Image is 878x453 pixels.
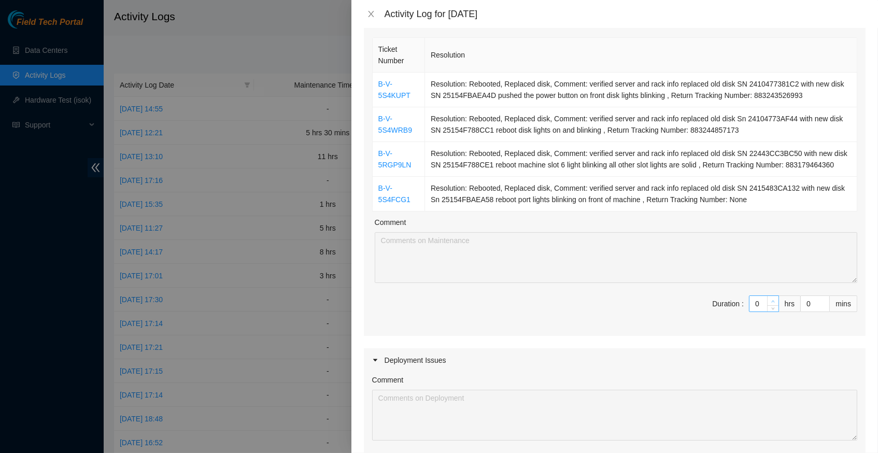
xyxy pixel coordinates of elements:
label: Comment [372,374,404,386]
td: Resolution: Rebooted, Replaced disk, Comment: verified server and rack info replaced old disk SN ... [425,177,857,211]
label: Comment [375,217,406,228]
a: B-V-5RGP9LN [378,149,412,169]
div: mins [830,295,857,312]
span: down [770,306,776,312]
span: caret-right [372,357,378,363]
button: Close [364,9,378,19]
span: close [367,10,375,18]
textarea: Comment [375,232,857,283]
span: Increase Value [767,296,778,305]
span: Decrease Value [818,304,829,312]
span: Decrease Value [767,305,778,312]
td: Resolution: Rebooted, Replaced disk, Comment: verified server and rack info replaced old disk SN ... [425,73,857,107]
a: B-V-5S4KUPT [378,80,410,100]
a: B-V-5S4FCG1 [378,184,410,204]
div: hrs [779,295,801,312]
td: Resolution: Rebooted, Replaced disk, Comment: verified server and rack info replaced old disk SN ... [425,142,857,177]
td: Resolution: Rebooted, Replaced disk, Comment: verified server and rack info replaced old disk Sn ... [425,107,857,142]
span: up [821,298,827,304]
div: Deployment Issues [364,348,866,372]
a: B-V-5S4WRB9 [378,115,412,134]
textarea: Comment [372,390,857,441]
span: Increase Value [818,296,829,304]
th: Resolution [425,38,857,73]
span: down [821,305,827,311]
div: Activity Log for [DATE] [385,8,866,20]
span: up [770,298,776,304]
div: Duration : [712,298,744,309]
th: Ticket Number [373,38,425,73]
